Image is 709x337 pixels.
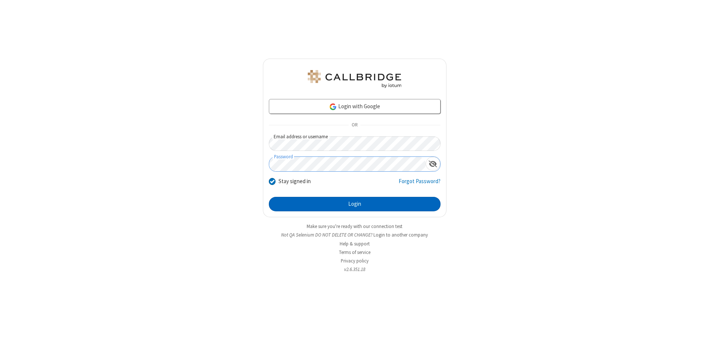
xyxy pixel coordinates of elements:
input: Password [269,157,426,171]
a: Help & support [340,241,370,247]
button: Login [269,197,441,212]
span: OR [349,120,360,130]
a: Login with Google [269,99,441,114]
label: Stay signed in [278,177,311,186]
a: Terms of service [339,249,370,255]
img: google-icon.png [329,103,337,111]
div: Show password [426,157,440,171]
input: Email address or username [269,136,441,151]
a: Make sure you're ready with our connection test [307,223,402,229]
a: Forgot Password? [399,177,441,191]
a: Privacy policy [341,258,369,264]
img: QA Selenium DO NOT DELETE OR CHANGE [306,70,403,88]
li: Not QA Selenium DO NOT DELETE OR CHANGE? [263,231,446,238]
li: v2.6.351.18 [263,266,446,273]
button: Login to another company [373,231,428,238]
